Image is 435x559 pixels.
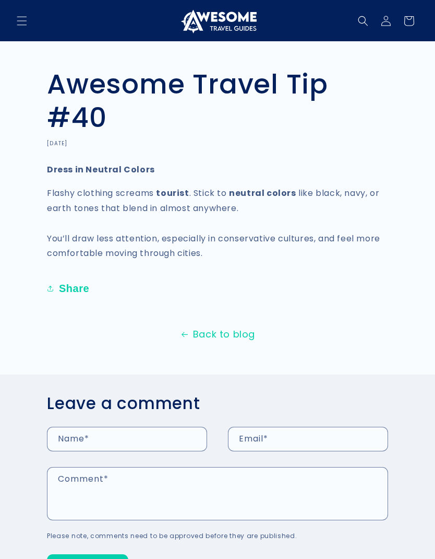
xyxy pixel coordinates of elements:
p: Please note, comments need to be approved before they are published. [47,531,388,541]
strong: neutral colors [229,187,296,199]
a: Awesome Travel Guides [175,4,261,37]
h1: Awesome Travel Tip #40 [47,67,388,134]
summary: Menu [10,9,33,32]
h2: Leave a comment [47,393,388,413]
strong: tourist [156,187,189,199]
button: Share [47,277,92,300]
time: [DATE] [47,139,68,147]
img: Awesome Travel Guides [178,8,257,33]
p: Flashy clothing screams . Stick to like black, navy, or earth tones that blend in almost anywhere... [47,186,388,261]
strong: Dress in Neutral Colors [47,164,155,176]
summary: Search [352,9,374,32]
